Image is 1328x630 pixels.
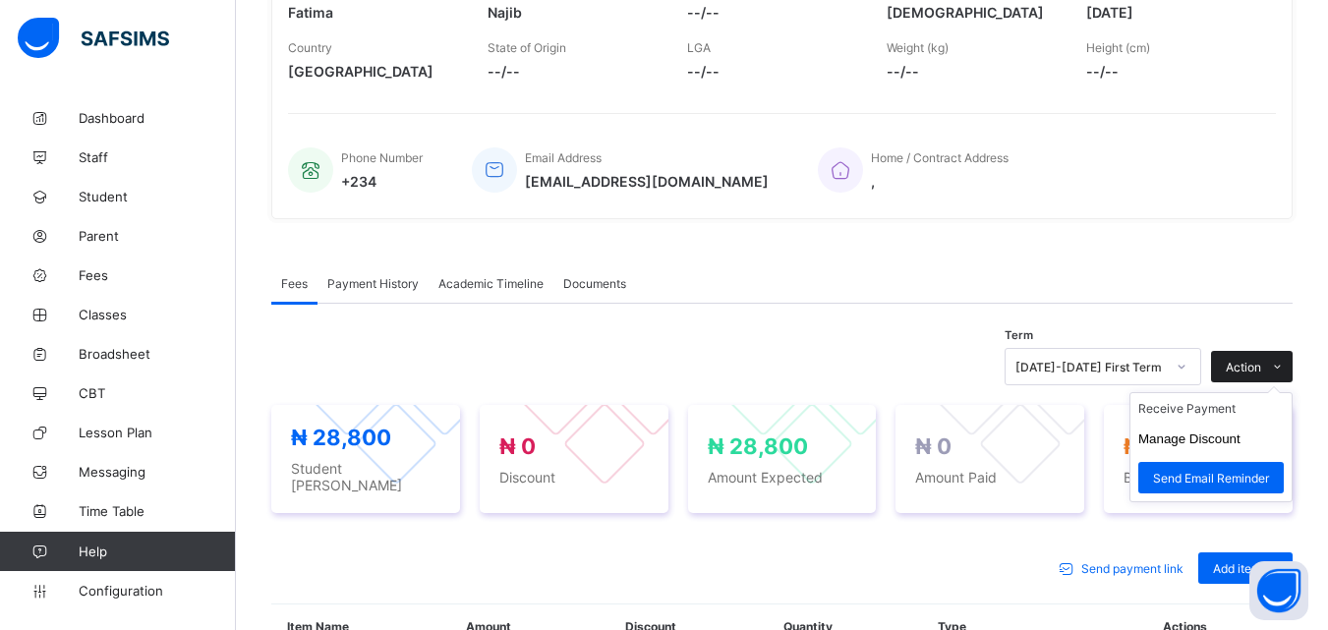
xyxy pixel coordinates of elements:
[291,425,391,450] span: ₦ 28,800
[79,189,236,204] span: Student
[887,40,949,55] span: Weight (kg)
[1249,561,1308,620] button: Open asap
[488,40,566,55] span: State of Origin
[1015,360,1165,374] div: [DATE]-[DATE] First Term
[1138,431,1241,446] button: Manage Discount
[687,40,711,55] span: LGA
[915,433,952,459] span: ₦ 0
[288,40,332,55] span: Country
[438,276,544,291] span: Academic Timeline
[79,149,236,165] span: Staff
[563,276,626,291] span: Documents
[708,433,808,459] span: ₦ 28,800
[341,150,423,165] span: Phone Number
[687,4,857,21] span: --/--
[288,4,458,21] span: Fatima
[79,346,236,362] span: Broadsheet
[79,425,236,440] span: Lesson Plan
[887,4,1057,21] span: [DEMOGRAPHIC_DATA]
[79,544,235,559] span: Help
[288,63,458,80] span: [GEOGRAPHIC_DATA]
[1130,424,1292,454] li: dropdown-list-item-text-1
[1086,40,1150,55] span: Height (cm)
[525,173,769,190] span: [EMAIL_ADDRESS][DOMAIN_NAME]
[79,503,236,519] span: Time Table
[1226,360,1261,374] span: Action
[915,469,1065,486] span: Amount Paid
[1005,328,1033,342] span: Term
[79,385,236,401] span: CBT
[708,469,857,486] span: Amount Expected
[327,276,419,291] span: Payment History
[281,276,308,291] span: Fees
[499,469,649,486] span: Discount
[1081,561,1184,576] span: Send payment link
[1086,63,1256,80] span: --/--
[79,110,236,126] span: Dashboard
[525,150,602,165] span: Email Address
[18,18,169,59] img: safsims
[341,173,423,190] span: +234
[1124,469,1273,486] span: Balance
[1213,561,1261,576] span: Add item
[79,307,236,322] span: Classes
[687,63,857,80] span: --/--
[79,228,236,244] span: Parent
[1130,454,1292,501] li: dropdown-list-item-text-2
[871,173,1009,190] span: ,
[79,267,236,283] span: Fees
[488,4,658,21] span: Najib
[887,63,1057,80] span: --/--
[1153,471,1269,486] span: Send Email Reminder
[1130,393,1292,424] li: dropdown-list-item-text-0
[871,150,1009,165] span: Home / Contract Address
[499,433,536,459] span: ₦ 0
[79,583,235,599] span: Configuration
[488,63,658,80] span: --/--
[79,464,236,480] span: Messaging
[1086,4,1256,21] span: [DATE]
[291,460,440,493] span: Student [PERSON_NAME]
[1124,433,1224,459] span: ₦ 28,800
